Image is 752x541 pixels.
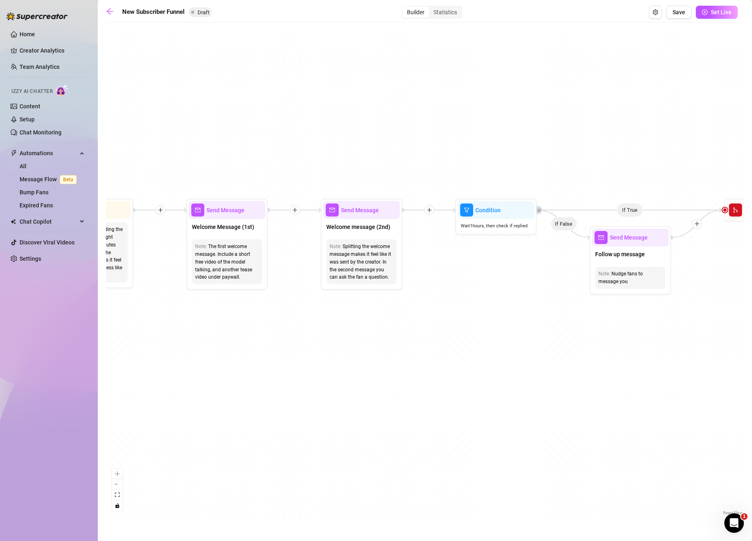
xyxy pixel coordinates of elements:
span: mail [325,204,339,217]
span: Welcome Message (1st) [192,222,254,231]
img: logo-BBDzfeDw.svg [7,12,68,20]
span: Follow up message [595,250,645,259]
span: Condition [475,206,501,215]
a: Creator Analytics [20,44,85,57]
a: Setup [20,116,35,123]
span: arrow-left [106,7,114,15]
a: Chat Monitoring [20,129,62,136]
span: plus [158,207,163,213]
span: setting [653,9,658,15]
span: Izzy AI Chatter [11,88,53,95]
div: React Flow controls [112,468,123,511]
img: Chat Copilot [11,219,16,224]
span: retweet [535,208,541,212]
span: Send Message [341,206,379,215]
span: Set Live [711,9,732,15]
span: mail [594,231,607,244]
div: clock-circleInstead of sending the welcome message right away, wait a few minutes and only then s... [52,199,133,288]
button: Save Flow [666,6,692,19]
div: filterConditionWait1hours, then check if replied [455,199,537,235]
span: play-circle [702,9,708,15]
div: Splitting the welcome message makes it feel like it was sent by the creator. In the second messag... [330,243,393,281]
span: thunderbolt [11,150,17,156]
div: mailSend MessageFollow up messageNote:Nudge fans to message you [589,226,671,295]
g: Edge from fafa4a40-c2a5-4d97-bea9-e86bdc2e3dd7 to a6dfedf9-ba65-4b72-8f37-e1bfbae51f59 [537,210,590,238]
a: Team Analytics [20,64,59,70]
a: React Flow attribution [723,510,743,515]
div: segmented control [402,6,462,19]
span: 1 [741,513,748,520]
a: Bump Fans [20,189,48,196]
span: Send Message [610,233,648,242]
span: Beta [60,175,77,184]
span: filter [460,204,473,217]
button: Open Exit Rules [649,6,662,19]
div: Nudge fans to message you [598,270,662,286]
span: Send Message [207,206,244,215]
button: toggle interactivity [112,500,123,511]
img: AI Chatter [56,84,68,96]
button: Set Live [696,6,738,19]
a: Settings [20,255,41,262]
a: arrow-left [106,7,118,17]
div: Instead of sending the welcome message right away, wait a few minutes and only then send the mess... [61,226,124,279]
strong: New Subscriber Funnel [122,8,185,15]
span: plus [694,221,700,227]
span: Automations [20,147,77,160]
button: zoom out [112,479,123,490]
a: Content [20,103,40,110]
a: Expired Fans [20,202,53,209]
a: Message FlowBeta [20,176,80,183]
span: Save [673,9,685,15]
span: Chat Copilot [20,215,77,228]
span: mail [191,204,204,217]
span: Wait 1 hours, then check if replied [461,222,528,229]
span: plus [427,207,432,213]
a: Discover Viral Videos [20,239,75,246]
div: Statistics [429,7,462,18]
div: mailSend MessageWelcome Message (1st)Note:The first welcome message. Include a short free video o... [186,199,268,290]
iframe: Intercom live chat [724,513,744,533]
button: fit view [112,490,123,500]
span: Draft [198,9,209,15]
div: The first welcome message. Include a short free video of the model talking, and another tease vid... [195,243,259,281]
span: merge [729,204,742,217]
a: All [20,163,26,169]
a: Home [20,31,35,37]
div: mailSend MessageWelcome message (2nd)Note:Splitting the welcome message makes it feel like it was... [321,199,402,290]
span: plus [292,207,298,213]
div: Builder [402,7,429,18]
span: Welcome message (2nd) [326,222,390,231]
